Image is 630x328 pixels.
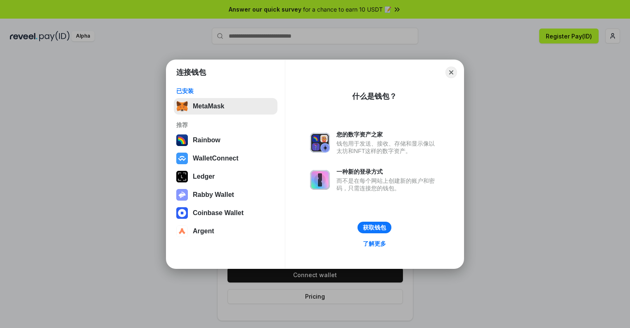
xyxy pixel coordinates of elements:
img: svg+xml,%3Csvg%20xmlns%3D%22http%3A%2F%2Fwww.w3.org%2F2000%2Fsvg%22%20fill%3D%22none%22%20viewBox... [310,133,330,153]
div: Argent [193,227,214,235]
img: svg+xml,%3Csvg%20width%3D%22120%22%20height%3D%22120%22%20viewBox%3D%220%200%20120%20120%22%20fil... [176,134,188,146]
div: Ledger [193,173,215,180]
div: 什么是钱包？ [352,91,397,101]
div: 获取钱包 [363,224,386,231]
div: 已安装 [176,87,275,95]
button: Rabby Wallet [174,187,277,203]
div: MetaMask [193,103,224,110]
button: Rainbow [174,132,277,148]
div: 您的数字资产之家 [336,131,439,138]
button: MetaMask [174,98,277,115]
img: svg+xml,%3Csvg%20width%3D%2228%22%20height%3D%2228%22%20viewBox%3D%220%200%2028%2028%22%20fill%3D... [176,225,188,237]
a: 了解更多 [358,238,391,249]
img: svg+xml,%3Csvg%20xmlns%3D%22http%3A%2F%2Fwww.w3.org%2F2000%2Fsvg%22%20fill%3D%22none%22%20viewBox... [176,189,188,201]
button: Coinbase Wallet [174,205,277,221]
button: 获取钱包 [358,222,391,233]
img: svg+xml,%3Csvg%20xmlns%3D%22http%3A%2F%2Fwww.w3.org%2F2000%2Fsvg%22%20width%3D%2228%22%20height%3... [176,171,188,182]
div: Rabby Wallet [193,191,234,199]
div: 一种新的登录方式 [336,168,439,175]
img: svg+xml,%3Csvg%20xmlns%3D%22http%3A%2F%2Fwww.w3.org%2F2000%2Fsvg%22%20fill%3D%22none%22%20viewBox... [310,170,330,190]
div: 而不是在每个网站上创建新的账户和密码，只需连接您的钱包。 [336,177,439,192]
button: Close [445,67,457,78]
img: svg+xml,%3Csvg%20width%3D%2228%22%20height%3D%2228%22%20viewBox%3D%220%200%2028%2028%22%20fill%3D... [176,153,188,164]
div: 了解更多 [363,240,386,247]
div: 钱包用于发送、接收、存储和显示像以太坊和NFT这样的数字资产。 [336,140,439,155]
img: svg+xml,%3Csvg%20width%3D%2228%22%20height%3D%2228%22%20viewBox%3D%220%200%2028%2028%22%20fill%3D... [176,207,188,219]
div: 推荐 [176,121,275,129]
button: Ledger [174,168,277,185]
img: svg+xml,%3Csvg%20fill%3D%22none%22%20height%3D%2233%22%20viewBox%3D%220%200%2035%2033%22%20width%... [176,101,188,112]
button: Argent [174,223,277,239]
div: Coinbase Wallet [193,209,244,217]
div: WalletConnect [193,155,239,162]
button: WalletConnect [174,150,277,167]
h1: 连接钱包 [176,67,206,77]
div: Rainbow [193,136,220,144]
